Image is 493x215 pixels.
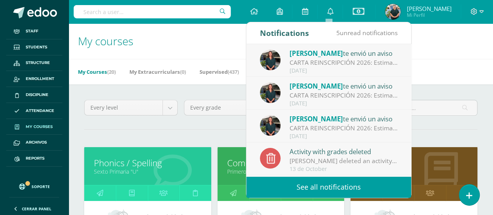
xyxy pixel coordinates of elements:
span: Structure [26,60,50,66]
a: Supervised(437) [200,66,239,78]
a: Comunicación y Lenguaje [227,157,335,169]
span: Mi Perfil [406,12,451,18]
input: Search course here… [351,100,477,115]
a: My Extracurriculars(0) [129,66,186,78]
span: [PERSON_NAME] [406,5,451,12]
div: Activity with grades deleted [290,146,398,156]
a: Discipline [6,87,62,103]
img: 2fdb7141f9c1269e32336e807ed613a6.png [260,50,281,70]
div: [DATE] [290,100,398,107]
a: Primero Básico "U" [227,168,335,175]
span: (437) [228,68,239,75]
div: CARTA REINSCRIPCIÓN 2026: Estimados padres de familia: Estamos muy entusiasmados preparando las r... [290,124,398,133]
div: Notifications [260,22,309,44]
a: Every grade [184,100,277,115]
div: [DATE] [290,68,398,74]
a: Students [6,39,62,55]
a: My courses [6,119,62,135]
span: Reports [26,155,44,162]
span: (0) [180,68,186,75]
span: My courses [26,124,53,130]
span: Every grade [190,100,256,115]
span: [PERSON_NAME] [290,49,343,58]
a: Archivos [6,135,62,151]
div: te envió un aviso [290,114,398,124]
img: 2fdb7141f9c1269e32336e807ed613a6.png [260,115,281,136]
a: Every level [85,100,177,115]
div: CARTA REINSCRIPCIÓN 2026: Estimados padres de familia: Estamos muy entusiasmados preparando las r... [290,58,398,67]
span: [PERSON_NAME] [290,82,343,91]
div: te envió un aviso [290,48,398,58]
input: Search a user… [74,5,231,18]
div: te envió un aviso [290,81,398,91]
div: [PERSON_NAME] deleted an activity in Language Arts U Prekinder Preprimaria [290,156,398,165]
span: Archivos [26,139,47,146]
a: Grammar [360,157,468,169]
a: Staff [6,23,62,39]
a: Primero Básico "U" [360,168,468,175]
span: [PERSON_NAME] [290,114,343,123]
a: Reports [6,151,62,167]
span: Staff [26,28,38,34]
a: Enrollment [6,71,62,87]
a: See all notifications [246,176,411,198]
span: Attendance [26,108,54,114]
img: 2fdb7141f9c1269e32336e807ed613a6.png [260,82,281,103]
a: Attendance [6,103,62,119]
a: Phonics / Spelling [94,157,201,169]
span: Cerrar panel [22,206,51,211]
a: My Courses(20) [78,66,116,78]
a: Soporte [9,176,59,195]
div: [DATE] [290,133,398,140]
div: 13 de October [290,166,398,172]
span: My courses [78,34,133,48]
span: Discipline [26,92,48,98]
span: unread notifications [336,28,398,37]
div: CARTA REINSCRIPCIÓN 2026: Estimados padres de familia: Estamos muy entusiasmados preparando las r... [290,91,398,100]
span: Every level [90,100,157,115]
span: Enrollment [26,76,54,82]
a: Structure [6,55,62,71]
span: (20) [107,68,116,75]
a: Sexto Primaria "U" [94,168,201,175]
span: 5 [336,28,340,37]
span: Students [26,44,47,50]
span: Soporte [32,184,50,189]
img: 4447a754f8b82caf5a355abd86508926.png [385,4,401,20]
